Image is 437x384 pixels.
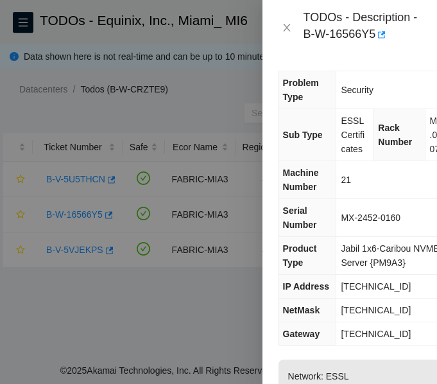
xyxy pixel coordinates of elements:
span: IP Address [283,281,329,292]
span: Sub Type [283,130,323,140]
span: [TECHNICAL_ID] [341,305,411,315]
span: Machine Number [283,168,319,192]
span: Problem Type [283,78,319,102]
span: [TECHNICAL_ID] [341,329,411,339]
span: 21 [341,175,351,185]
button: Close [278,22,296,34]
span: Serial Number [283,205,317,230]
span: Rack Number [378,123,412,147]
span: ESSL Certificates [341,116,364,154]
span: close [282,22,292,33]
div: TODOs - Description - B-W-16566Y5 [304,10,422,45]
span: Product Type [283,243,317,268]
span: Gateway [283,329,320,339]
span: NetMask [283,305,320,315]
span: MX-2452-0160 [341,213,400,223]
span: [TECHNICAL_ID] [341,281,411,292]
span: Security [341,85,373,95]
